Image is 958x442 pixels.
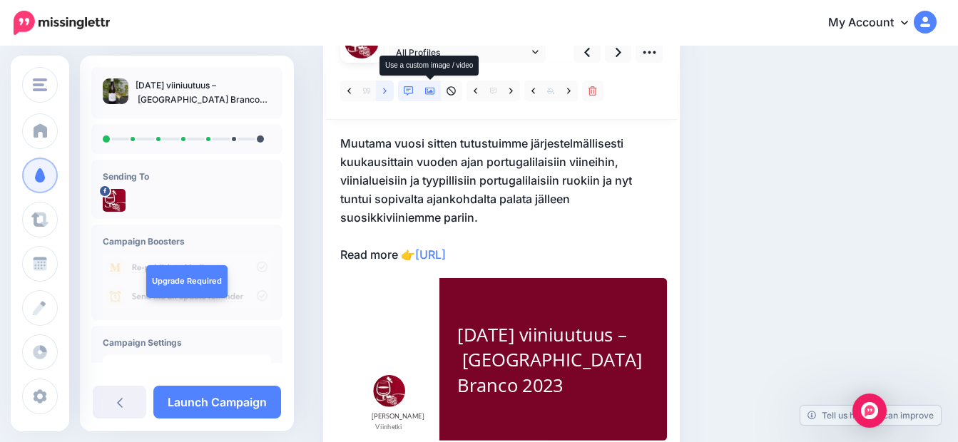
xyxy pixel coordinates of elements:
span: [PERSON_NAME] [372,410,424,422]
img: cd8ed49bbbf679be50d394c2c4cc432c_thumb.jpg [103,78,128,104]
a: Upgrade Required [146,265,228,298]
h4: Campaign Settings [103,337,271,348]
img: 66584277_380977966156412_6543515943996227584_n-bsa91286.jpg [103,189,126,212]
p: [DATE] viiniuutuus – [GEOGRAPHIC_DATA] Branco 2023 [136,78,271,107]
a: [URL] [415,247,446,262]
a: Tell us how we can improve [800,406,941,425]
a: All Profiles [389,42,546,63]
div: Open Intercom Messenger [852,394,887,428]
img: Missinglettr [14,11,110,35]
h4: Campaign Boosters [103,236,271,247]
h4: Sending To [103,171,271,182]
a: My Account [814,6,937,41]
span: All Profiles [396,45,529,60]
p: Muutama vuosi sitten tutustuimme järjestelmällisesti kuukausittain vuoden ajan portugalilaisiin v... [340,134,663,264]
img: campaign_review_boosters.png [103,254,271,309]
img: menu.png [33,78,47,91]
div: [DATE] viiniuutuus – [GEOGRAPHIC_DATA] Branco 2023 [457,322,634,398]
span: Viinhetki [375,421,402,433]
